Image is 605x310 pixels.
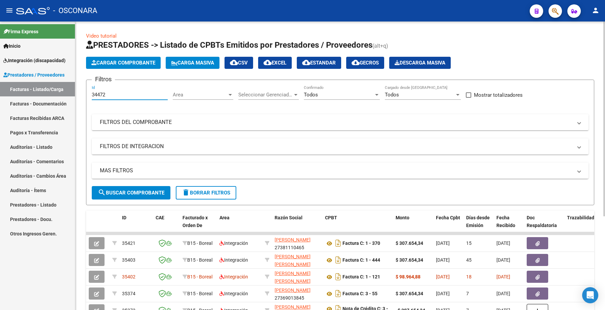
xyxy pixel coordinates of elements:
span: [DATE] [436,257,450,263]
mat-expansion-panel-header: FILTROS DEL COMPROBANTE [92,114,589,130]
span: B15 - Boreal [187,274,212,279]
span: [DATE] [496,257,510,263]
span: Estandar [302,60,336,66]
mat-icon: cloud_download [302,58,310,67]
div: 27369013845 [275,286,320,301]
span: [DATE] [496,291,510,296]
span: [PERSON_NAME] [275,237,311,242]
span: Monto [396,215,409,220]
datatable-header-cell: Fecha Recibido [494,211,524,240]
button: EXCEL [258,57,292,69]
datatable-header-cell: Trazabilidad [564,211,605,240]
span: Integración [219,291,248,296]
button: Carga Masiva [166,57,219,69]
span: CAE [156,215,164,220]
h3: Filtros [92,75,115,84]
span: Buscar Comprobante [98,190,164,196]
mat-icon: delete [182,188,190,196]
span: CPBT [325,215,337,220]
span: Doc Respaldatoria [527,215,557,228]
datatable-header-cell: Monto [393,211,433,240]
span: [PERSON_NAME] [PERSON_NAME] [275,271,311,284]
i: Descargar documento [334,238,342,249]
span: Fecha Cpbt [436,215,460,220]
span: Area [219,215,230,220]
span: B15 - Boreal [187,291,212,296]
mat-expansion-panel-header: FILTROS DE INTEGRACION [92,138,589,154]
mat-icon: menu [5,6,13,14]
div: 27390238210 [275,270,320,284]
span: 15 [466,240,472,246]
i: Descargar documento [334,271,342,282]
span: Fecha Recibido [496,215,515,228]
mat-panel-title: MAS FILTROS [100,167,572,174]
span: CSV [230,60,248,66]
datatable-header-cell: Fecha Cpbt [433,211,463,240]
span: 7 [466,291,469,296]
span: Facturado x Orden De [183,215,208,228]
span: EXCEL [264,60,286,66]
span: Días desde Emisión [466,215,490,228]
mat-expansion-panel-header: MAS FILTROS [92,163,589,179]
button: Descarga Masiva [389,57,451,69]
span: Todos [385,92,399,98]
span: 35374 [122,291,135,296]
a: Video tutorial [86,33,117,39]
span: Integración [219,274,248,279]
span: ID [122,215,126,220]
strong: Factura C: 3 - 55 [342,291,377,297]
span: [DATE] [496,240,510,246]
span: [DATE] [436,274,450,279]
strong: $ 307.654,34 [396,257,423,263]
span: Firma Express [3,28,38,35]
span: Razón Social [275,215,302,220]
span: [PERSON_NAME] [PERSON_NAME] [275,254,311,267]
button: Gecros [346,57,384,69]
mat-icon: cloud_download [352,58,360,67]
div: Open Intercom Messenger [582,287,598,303]
span: 18 [466,274,472,279]
span: [PERSON_NAME] [275,287,311,293]
span: B15 - Boreal [187,257,212,263]
i: Descargar documento [334,288,342,299]
span: 35421 [122,240,135,246]
span: [DATE] [436,291,450,296]
button: Buscar Comprobante [92,186,170,200]
span: Carga Masiva [171,60,214,66]
strong: $ 307.654,34 [396,291,423,296]
mat-icon: cloud_download [264,58,272,67]
strong: Factura C: 1 - 121 [342,274,380,280]
span: Inicio [3,42,21,50]
datatable-header-cell: CPBT [322,211,393,240]
div: 27380009744 [275,253,320,267]
strong: $ 307.654,34 [396,240,423,246]
span: Seleccionar Gerenciador [238,92,293,98]
span: Area [173,92,227,98]
mat-icon: cloud_download [230,58,238,67]
datatable-header-cell: Días desde Emisión [463,211,494,240]
i: Descargar documento [334,255,342,265]
span: Descarga Masiva [395,60,445,66]
span: Trazabilidad [567,215,594,220]
span: [PERSON_NAME] [275,304,311,310]
span: Gecros [352,60,379,66]
mat-icon: search [98,188,106,196]
strong: $ 98.964,88 [396,274,420,279]
button: Cargar Comprobante [86,57,161,69]
span: [DATE] [436,240,450,246]
span: [DATE] [496,274,510,279]
datatable-header-cell: Doc Respaldatoria [524,211,564,240]
span: 35403 [122,257,135,263]
span: Borrar Filtros [182,190,230,196]
datatable-header-cell: Razón Social [272,211,322,240]
button: CSV [225,57,253,69]
app-download-masive: Descarga masiva de comprobantes (adjuntos) [389,57,451,69]
strong: Factura C: 1 - 370 [342,241,380,246]
button: Borrar Filtros [176,186,236,200]
span: Prestadores / Proveedores [3,71,65,79]
mat-panel-title: FILTROS DE INTEGRACION [100,143,572,150]
span: 35402 [122,274,135,279]
span: Mostrar totalizadores [474,91,523,99]
span: Cargar Comprobante [91,60,155,66]
datatable-header-cell: CAE [153,211,180,240]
